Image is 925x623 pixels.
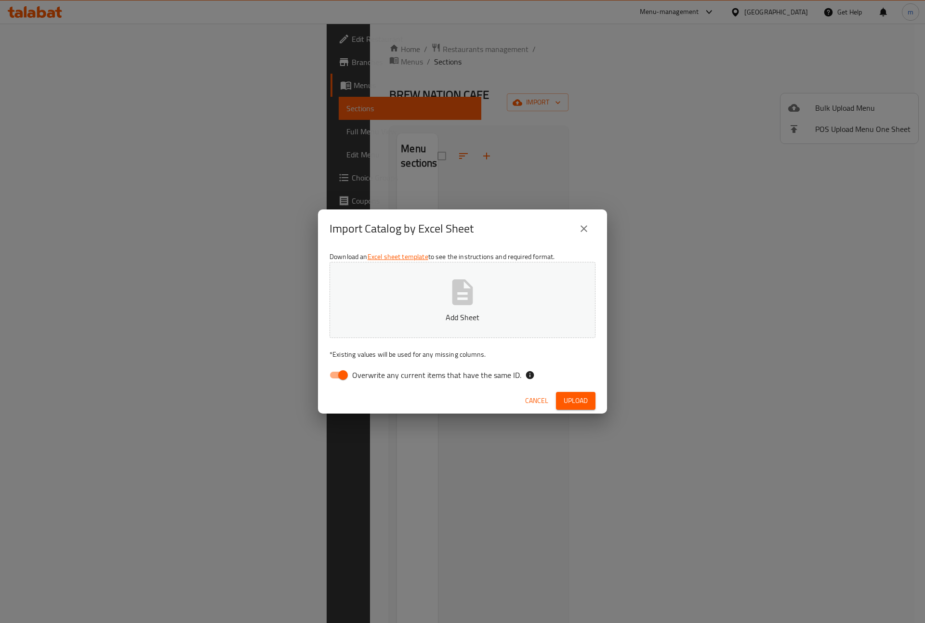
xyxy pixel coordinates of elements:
p: Add Sheet [344,311,581,323]
span: Upload [564,395,588,407]
span: Cancel [525,395,548,407]
div: Download an to see the instructions and required format. [318,248,607,388]
a: Excel sheet template [368,250,428,263]
p: Existing values will be used for any missing columns. [330,350,595,359]
span: Overwrite any current items that have the same ID. [352,369,521,381]
h2: Import Catalog by Excel Sheet [330,221,474,236]
button: close [572,217,595,240]
button: Add Sheet [330,262,595,338]
button: Upload [556,392,595,410]
button: Cancel [521,392,552,410]
svg: If the overwrite option isn't selected, then the items that match an existing ID will be ignored ... [525,370,535,380]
